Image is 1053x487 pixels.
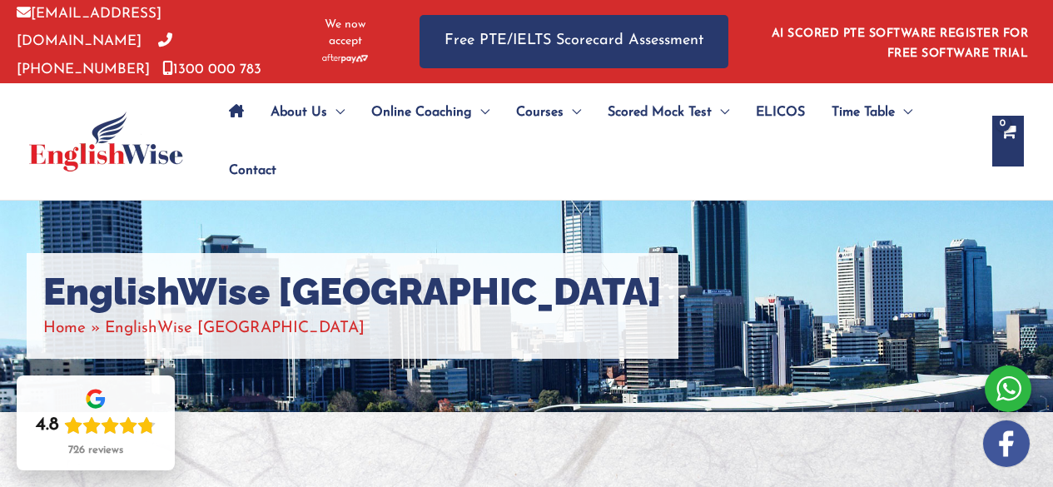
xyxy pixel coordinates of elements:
a: [PHONE_NUMBER] [17,34,172,76]
a: Online CoachingMenu Toggle [358,83,503,142]
h1: EnglishWise [GEOGRAPHIC_DATA] [43,270,662,315]
nav: Site Navigation: Main Menu [216,83,976,200]
div: 726 reviews [68,444,123,457]
a: View Shopping Cart, empty [992,116,1024,166]
a: Free PTE/IELTS Scorecard Assessment [420,15,728,67]
img: white-facebook.png [983,420,1030,467]
span: About Us [271,83,327,142]
a: Time TableMenu Toggle [818,83,926,142]
span: Menu Toggle [712,83,729,142]
a: Home [43,321,86,336]
a: ELICOS [743,83,818,142]
span: ELICOS [756,83,805,142]
span: Menu Toggle [895,83,912,142]
div: Rating: 4.8 out of 5 [36,414,156,437]
span: Courses [516,83,564,142]
span: Contact [229,142,276,200]
a: AI SCORED PTE SOFTWARE REGISTER FOR FREE SOFTWARE TRIAL [772,27,1029,60]
aside: Header Widget 1 [762,14,1036,68]
span: Menu Toggle [327,83,345,142]
a: 1300 000 783 [162,62,261,77]
span: Online Coaching [371,83,472,142]
nav: Breadcrumbs [43,315,662,342]
a: Scored Mock TestMenu Toggle [594,83,743,142]
span: Scored Mock Test [608,83,712,142]
a: Contact [216,142,276,200]
a: CoursesMenu Toggle [503,83,594,142]
span: EnglishWise [GEOGRAPHIC_DATA] [105,321,365,336]
span: Menu Toggle [564,83,581,142]
span: Menu Toggle [472,83,489,142]
a: [EMAIL_ADDRESS][DOMAIN_NAME] [17,7,161,48]
img: cropped-ew-logo [29,112,183,171]
span: Time Table [832,83,895,142]
span: We now accept [312,17,378,50]
div: 4.8 [36,414,59,437]
a: About UsMenu Toggle [257,83,358,142]
img: Afterpay-Logo [322,54,368,63]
